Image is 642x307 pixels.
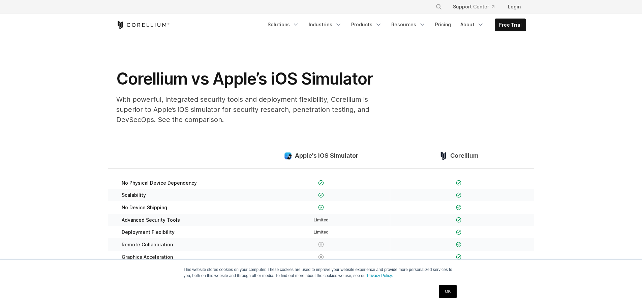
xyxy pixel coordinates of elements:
[116,69,386,89] h1: Corellium vs Apple’s iOS Simulator
[122,254,173,260] span: Graphics Acceleration
[367,273,393,278] a: Privacy Policy.
[264,19,303,31] a: Solutions
[284,152,292,160] img: compare_ios-simulator--large
[439,285,456,298] a: OK
[122,205,167,211] span: No Device Shipping
[456,254,462,260] img: Checkmark
[318,180,324,186] img: Checkmark
[122,229,175,235] span: Deployment Flexibility
[116,94,386,125] p: With powerful, integrated security tools and deployment flexibility, Corellium is superior to App...
[314,217,329,222] span: Limited
[433,1,445,13] button: Search
[318,242,324,247] img: X
[448,1,500,13] a: Support Center
[456,217,462,223] img: Checkmark
[456,19,488,31] a: About
[122,180,197,186] span: No Physical Device Dependency
[450,152,479,160] span: Corellium
[122,217,180,223] span: Advanced Security Tools
[456,229,462,235] img: Checkmark
[387,19,430,31] a: Resources
[318,205,324,210] img: Checkmark
[431,19,455,31] a: Pricing
[314,229,329,235] span: Limited
[456,180,462,186] img: Checkmark
[318,192,324,198] img: Checkmark
[264,19,526,31] div: Navigation Menu
[347,19,386,31] a: Products
[122,192,146,198] span: Scalability
[122,242,173,248] span: Remote Collaboration
[318,254,324,260] img: X
[295,152,358,160] span: Apple's iOS Simulator
[427,1,526,13] div: Navigation Menu
[502,1,526,13] a: Login
[184,267,459,279] p: This website stores cookies on your computer. These cookies are used to improve your website expe...
[456,242,462,247] img: Checkmark
[456,192,462,198] img: Checkmark
[305,19,346,31] a: Industries
[116,21,170,29] a: Corellium Home
[456,205,462,210] img: Checkmark
[495,19,526,31] a: Free Trial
